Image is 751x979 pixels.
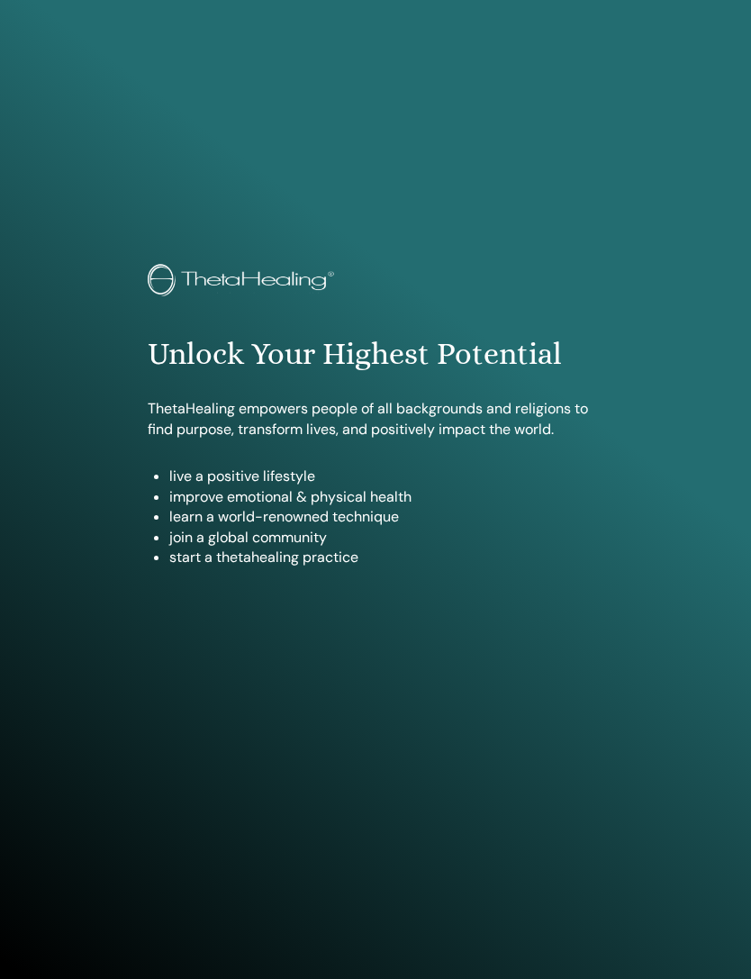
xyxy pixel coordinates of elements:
p: ThetaHealing empowers people of all backgrounds and religions to find purpose, transform lives, a... [148,399,603,440]
li: live a positive lifestyle [169,467,603,486]
li: start a thetahealing practice [169,548,603,567]
h1: Unlock Your Highest Potential [148,336,603,373]
li: learn a world-renowned technique [169,507,603,527]
li: improve emotional & physical health [169,487,603,507]
li: join a global community [169,528,603,548]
